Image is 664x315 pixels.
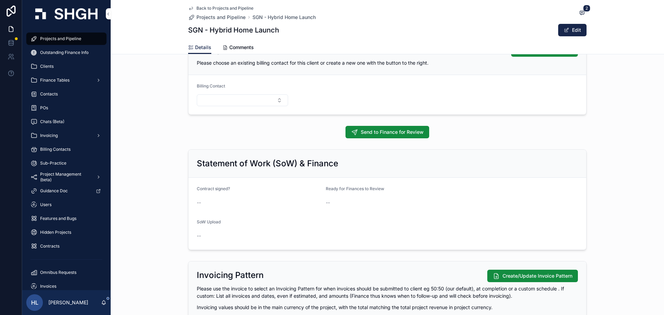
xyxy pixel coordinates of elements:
a: Billing Contacts [26,143,107,156]
a: Contracts [26,240,107,252]
span: Guidance Doc [40,188,68,194]
span: Contracts [40,243,59,249]
a: Features and Bugs [26,212,107,225]
span: Please choose an existing billing contact for this client or create a new one with the button to ... [197,60,428,66]
span: POs [40,105,48,111]
h2: Statement of Work (SoW) & Finance [197,158,338,169]
span: Create/Update Invoice Pattern [502,272,572,279]
span: Omnibus Requests [40,270,76,275]
button: Select Button [197,94,288,106]
span: Outstanding Finance Info [40,50,89,55]
a: Outstanding Finance Info [26,46,107,59]
span: Contract signed? [197,186,230,191]
button: Create/Update Invoice Pattern [487,270,578,282]
a: Projects and Pipeline [188,14,246,21]
a: SGN - Hybrid Home Launch [252,14,316,21]
span: Invoices [40,284,56,289]
div: scrollable content [22,28,111,290]
span: Hidden Projects [40,230,71,235]
button: Send to Finance for Review [345,126,429,138]
img: App logo [35,8,98,19]
span: Features and Bugs [40,216,76,221]
button: Edit [558,24,587,36]
a: Omnibus Requests [26,266,107,279]
a: Details [188,41,211,54]
button: 2 [578,9,587,18]
a: Projects and Pipeline [26,33,107,45]
a: Guidance Doc [26,185,107,197]
span: Back to Projects and Pipeline [196,6,253,11]
span: Billing Contacts [40,147,71,152]
span: SoW Upload [197,219,221,224]
span: -- [326,199,330,206]
a: POs [26,102,107,114]
span: Billing Contact [197,83,225,89]
span: Projects and Pipeline [40,36,81,41]
span: Sub-Practice [40,160,66,166]
a: Users [26,198,107,211]
span: Contacts [40,91,58,97]
a: Sub-Practice [26,157,107,169]
span: Projects and Pipeline [196,14,246,21]
a: Hidden Projects [26,226,107,239]
span: Comments [229,44,254,51]
p: [PERSON_NAME] [48,299,88,306]
span: Details [195,44,211,51]
span: Finance Tables [40,77,70,83]
a: Project Management (beta) [26,171,107,183]
span: Chats (Beta) [40,119,64,124]
a: Chats (Beta) [26,115,107,128]
a: Invoices [26,280,107,293]
span: Invoicing [40,133,58,138]
span: Send to Finance for Review [361,129,424,136]
p: Invoicing values should be in the main currency of the project, with the total matching the total... [197,304,578,311]
span: HL [31,298,38,307]
span: Clients [40,64,54,69]
a: Back to Projects and Pipeline [188,6,253,11]
a: Clients [26,60,107,73]
span: -- [197,232,201,239]
h1: SGN - Hybrid Home Launch [188,25,279,35]
a: Finance Tables [26,74,107,86]
span: Ready for Finances to Review [326,186,384,191]
h2: Invoicing Pattern [197,270,264,281]
a: Comments [222,41,254,55]
span: Project Management (beta) [40,172,91,183]
p: Please use the invoice to select an Invoicing Pattern for when invoices should be submitted to cl... [197,285,578,299]
a: Contacts [26,88,107,100]
span: Users [40,202,52,207]
span: 2 [583,5,590,12]
span: -- [197,199,201,206]
a: Invoicing [26,129,107,142]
